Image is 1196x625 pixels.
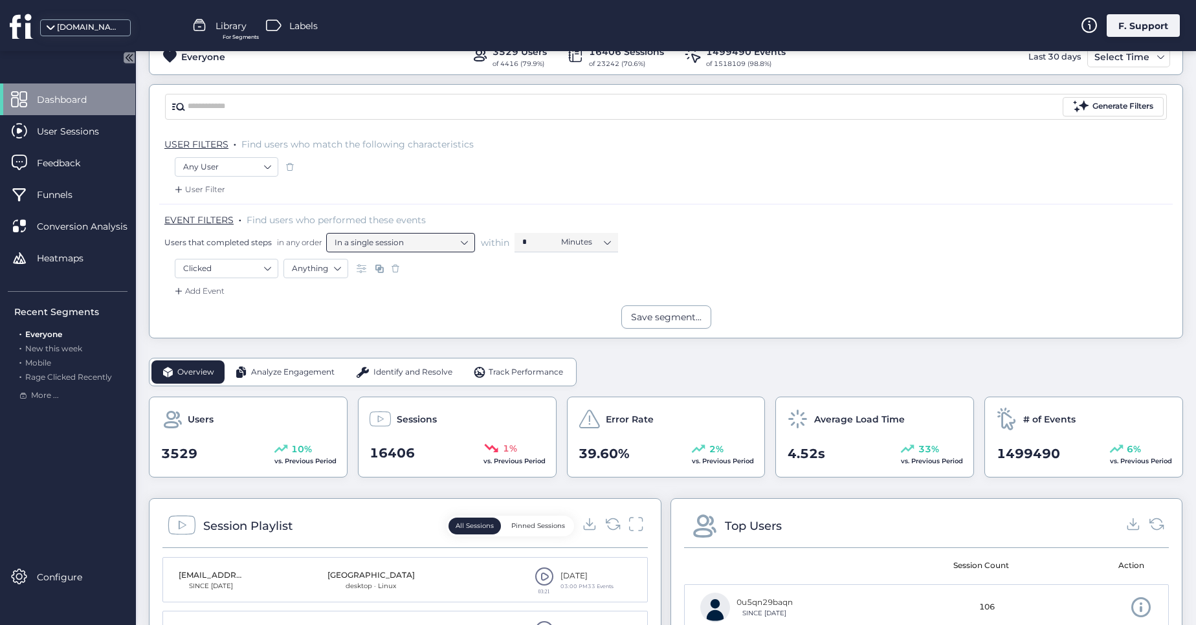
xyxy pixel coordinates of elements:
span: vs. Previous Period [483,457,546,465]
span: vs. Previous Period [901,457,963,465]
div: Generate Filters [1092,100,1153,113]
span: vs. Previous Period [692,457,754,465]
span: Dashboard [37,93,106,107]
div: desktop · Linux [327,581,415,591]
span: Average Load Time [814,412,905,426]
span: Identify and Resolve [373,366,452,378]
div: 1499490 Events [706,45,786,59]
span: vs. Previous Period [274,457,337,465]
div: 16406 Sessions [589,45,664,59]
div: 03:21 [535,589,554,594]
span: vs. Previous Period [1110,457,1172,465]
span: For Segments [223,33,259,41]
span: Users that completed steps [164,237,272,248]
span: 16406 [370,443,415,463]
span: 10% [291,442,312,456]
span: Error Rate [606,412,654,426]
div: Save segment... [631,310,702,324]
span: Find users who performed these events [247,214,426,226]
div: SINCE [DATE] [179,581,243,591]
div: [GEOGRAPHIC_DATA] [327,569,415,582]
div: Everyone [181,50,225,64]
span: . [19,327,21,339]
span: Users [188,412,214,426]
mat-header-cell: Session Count [922,548,1041,584]
div: of 4416 (79.9%) [493,59,547,69]
div: SINCE [DATE] [736,608,793,619]
div: F. Support [1107,14,1180,37]
div: [DOMAIN_NAME] [57,21,122,34]
span: Library [216,19,247,33]
div: 3529 Users [493,45,547,59]
span: Funnels [37,188,92,202]
span: Everyone [25,329,62,339]
span: 33% [918,442,939,456]
div: of 1518109 (98.8%) [706,59,786,69]
div: 03:00 PMㅤ33 Events [560,582,614,591]
span: Configure [37,570,102,584]
div: Session Playlist [203,517,293,535]
nz-select-item: Any User [183,157,270,177]
span: More ... [31,389,59,402]
span: . [19,355,21,367]
div: [DATE] [560,570,614,582]
span: Overview [177,366,214,378]
div: 0u5qn29baqn [736,597,793,609]
span: Mobile [25,358,51,367]
div: User Filter [172,183,225,196]
span: 1499490 [997,444,1060,464]
span: EVENT FILTERS [164,214,234,226]
span: User Sessions [37,124,118,138]
span: 6% [1127,442,1141,456]
div: [EMAIL_ADDRESS][DOMAIN_NAME] [179,569,243,582]
span: Feedback [37,156,100,170]
span: New this week [25,344,82,353]
div: Top Users [725,517,782,535]
span: Conversion Analysis [37,219,147,234]
div: Add Event [172,285,225,298]
span: Sessions [397,412,437,426]
mat-header-cell: Action [1041,548,1160,584]
span: . [239,212,241,225]
div: Last 30 days [1025,47,1084,67]
span: in any order [274,237,322,248]
span: Heatmaps [37,251,103,265]
span: Find users who match the following characteristics [241,138,474,150]
span: Labels [289,19,318,33]
span: USER FILTERS [164,138,228,150]
span: 3529 [161,444,197,464]
span: 39.60% [579,444,630,464]
nz-select-item: Anything [292,259,340,278]
div: Select Time [1091,49,1153,65]
span: . [19,369,21,382]
span: 2% [709,442,724,456]
span: within [481,236,509,249]
button: Pinned Sessions [504,518,572,534]
nz-select-item: Minutes [561,232,610,252]
nz-select-item: In a single session [335,233,467,252]
span: Track Performance [489,366,563,378]
span: Rage Clicked Recently [25,372,112,382]
span: . [19,341,21,353]
div: Recent Segments [14,305,127,319]
span: . [234,136,236,149]
div: of 23242 (70.6%) [589,59,664,69]
span: Analyze Engagement [251,366,335,378]
span: 106 [979,601,995,613]
span: 4.52s [788,444,825,464]
button: Generate Filters [1063,97,1164,116]
span: # of Events [1023,412,1076,426]
nz-select-item: Clicked [183,259,270,278]
span: 1% [503,441,517,455]
button: All Sessions [448,518,501,534]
